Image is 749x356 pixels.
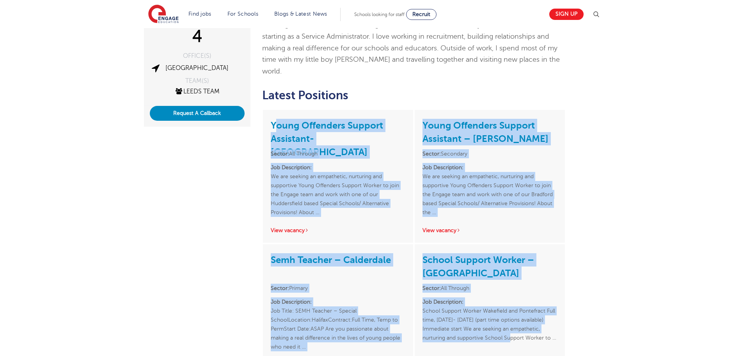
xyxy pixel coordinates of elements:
[227,11,258,17] a: For Schools
[271,254,391,265] a: Semh Teacher – Calderdale
[406,9,437,20] a: Recruit
[271,299,312,305] strong: Job Description:
[150,27,245,47] div: 4
[271,297,405,351] p: Job Title: SEMH Teacher – Special SchoolLocation:HalifaxContract:Full Time, Temp to PermStart Dat...
[271,120,383,157] a: Young Offenders Support Assistant- [GEOGRAPHIC_DATA]
[422,297,557,351] p: School Support Worker Wakefield and Pontefract Full time, [DATE]- [DATE] (part time options avail...
[271,151,289,157] strong: Sector:
[422,120,548,144] a: Young Offenders Support Assistant – [PERSON_NAME]
[271,285,289,291] strong: Sector:
[271,149,405,158] li: All Through
[262,21,564,75] span: Working in recruitment since leaving education, I have worked many roles and desks since first st...
[188,11,211,17] a: Find jobs
[549,9,584,20] a: Sign up
[262,89,566,102] h2: Latest Positions
[174,88,220,95] a: Leeds Team
[412,11,430,17] span: Recruit
[271,284,405,293] li: Primary
[271,163,405,217] p: We are seeking an empathetic, nurturing and supportive Young Offenders Support Worker to join the...
[422,284,557,293] li: All Through
[150,78,245,84] div: TEAM(S)
[422,149,557,158] li: Secondary
[274,11,327,17] a: Blogs & Latest News
[422,254,534,279] a: School Support Worker – [GEOGRAPHIC_DATA]
[271,227,309,233] a: View vacancy
[150,106,245,121] button: Request A Callback
[422,163,557,217] p: We are seeking an empathetic, nurturing and supportive Young Offenders Support Worker to join the...
[165,64,229,72] a: [GEOGRAPHIC_DATA]
[148,5,179,24] img: Engage Education
[422,285,441,291] strong: Sector:
[422,151,441,157] strong: Sector:
[354,12,405,17] span: Schools looking for staff
[150,53,245,59] div: OFFICE(S)
[422,165,463,170] strong: Job Description:
[422,227,461,233] a: View vacancy
[271,165,312,170] strong: Job Description:
[422,299,463,305] strong: Job Description:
